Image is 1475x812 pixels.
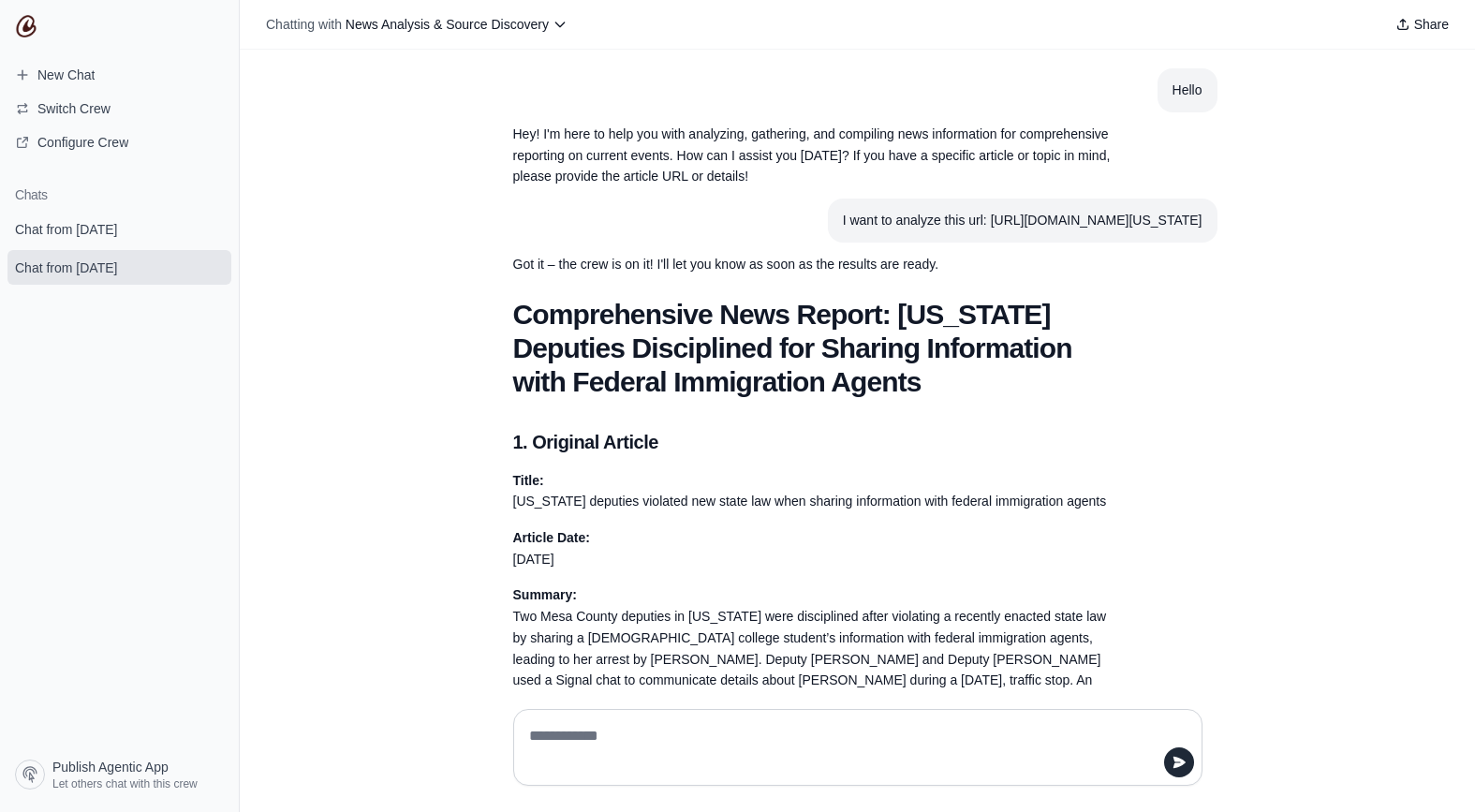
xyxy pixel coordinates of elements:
[513,530,590,545] strong: Article Date:
[7,60,231,90] a: New Chat
[513,254,1113,275] p: Got it – the crew is on it! I'll let you know as soon as the results are ready.
[1414,15,1449,34] span: Share
[828,199,1217,243] section: User message
[1173,80,1202,101] div: Hello
[513,124,1113,187] p: Hey! I'm here to help you with analyzing, gathering, and compiling news information for comprehen...
[7,250,231,285] a: Chat from [DATE]
[498,112,1128,199] section: Response
[843,210,1202,231] div: I want to analyze this url: [URL][DOMAIN_NAME][US_STATE]
[266,15,342,34] span: Chatting with
[37,133,128,152] span: Configure Crew
[258,11,575,37] button: Chatting with News Analysis & Source Discovery
[513,429,1113,455] h2: 1. Original Article
[346,17,549,32] span: News Analysis & Source Discovery
[7,212,231,246] a: Chat from [DATE]
[37,66,95,84] span: New Chat
[498,243,1128,287] section: Response
[513,587,577,602] strong: Summary:
[513,473,544,488] strong: Title:
[15,15,37,37] img: CrewAI Logo
[513,470,1113,513] p: [US_STATE] deputies violated new state law when sharing information with federal immigration agents
[1388,11,1456,37] button: Share
[7,127,231,157] a: Configure Crew
[7,752,231,797] a: Publish Agentic App Let others chat with this crew
[513,527,1113,570] p: [DATE]
[1158,68,1217,112] section: User message
[513,298,1113,399] h1: Comprehensive News Report: [US_STATE] Deputies Disciplined for Sharing Information with Federal I...
[52,758,169,776] span: Publish Agentic App
[15,258,117,277] span: Chat from [DATE]
[7,94,231,124] button: Switch Crew
[37,99,111,118] span: Switch Crew
[15,220,117,239] span: Chat from [DATE]
[52,776,198,791] span: Let others chat with this crew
